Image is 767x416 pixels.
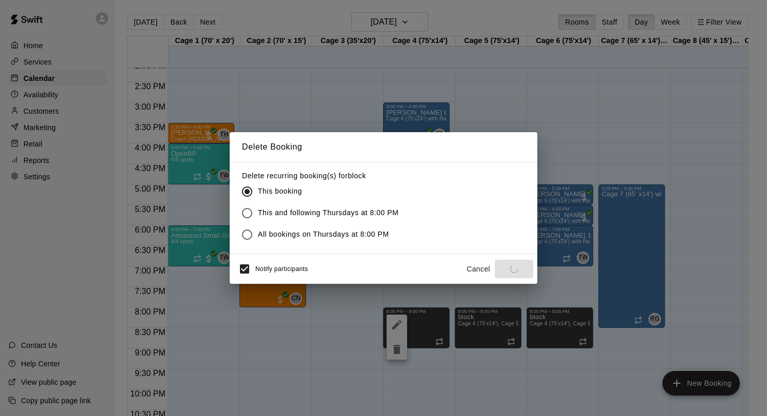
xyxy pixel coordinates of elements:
button: Cancel [462,260,495,279]
label: Delete recurring booking(s) for block [242,171,407,181]
span: All bookings on Thursdays at 8:00 PM [258,229,389,240]
h2: Delete Booking [230,132,537,162]
span: Notify participants [255,265,308,273]
span: This booking [258,186,302,197]
span: This and following Thursdays at 8:00 PM [258,207,399,218]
